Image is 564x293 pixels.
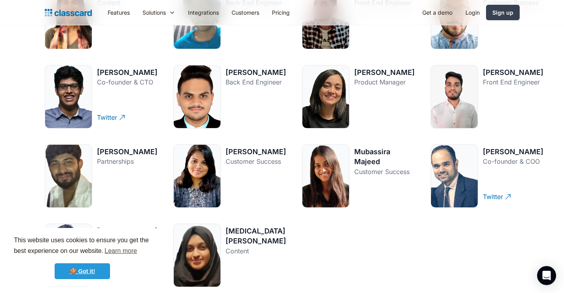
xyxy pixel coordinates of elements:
div: Sign up [492,8,513,17]
div: Partnerships [97,157,158,166]
div: Solutions [142,8,166,17]
div: Co-founder & CTO [97,77,158,87]
div: Mubassira Majeed [354,147,415,167]
a: Get a demo [416,4,459,21]
a: Login [459,4,486,21]
div: [PERSON_NAME] [97,67,158,77]
span: This website uses cookies to ensure you get the best experience on our website. [14,236,151,257]
div: Front End Engineer [483,77,543,87]
div: Twitter [483,186,503,201]
div: cookieconsent [6,228,158,287]
div: [PERSON_NAME] [97,226,158,236]
a: Twitter [97,107,158,128]
div: [PERSON_NAME] [483,67,543,77]
div: Co-founder & COO [483,157,543,166]
div: Product Manager [354,77,415,87]
div: Customer Success [354,167,415,176]
div: Twitter [97,107,117,122]
div: [PERSON_NAME] [354,67,415,77]
a: Features [101,4,136,21]
div: Customer Success [226,157,286,166]
div: Back End Engineer [226,77,286,87]
a: Customers [225,4,266,21]
a: Twitter [483,186,543,208]
a: learn more about cookies [103,245,138,257]
a: dismiss cookie message [55,263,110,279]
div: [PERSON_NAME] [226,147,286,157]
div: Open Intercom Messenger [537,266,556,285]
a: Sign up [486,5,520,20]
div: [PERSON_NAME] [97,147,158,157]
a: home [45,7,92,18]
a: Pricing [266,4,296,21]
div: [PERSON_NAME] [226,67,286,77]
a: Integrations [182,4,225,21]
div: Content [226,246,286,256]
div: [PERSON_NAME] [483,147,543,157]
div: Solutions [136,4,182,21]
div: [MEDICAL_DATA][PERSON_NAME] [226,226,286,246]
